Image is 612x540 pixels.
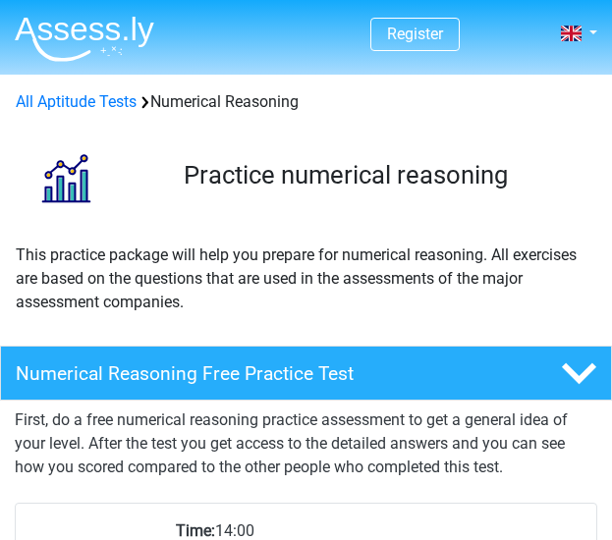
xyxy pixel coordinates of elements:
h4: Numerical Reasoning Free Practice Test [16,362,495,385]
a: Numerical Reasoning Free Practice Test [15,346,597,401]
div: Numerical Reasoning [8,90,604,114]
p: First, do a free numerical reasoning practice assessment to get a general idea of your level. Aft... [15,408,597,479]
h3: Practice numerical reasoning [184,160,582,190]
a: All Aptitude Tests [16,92,137,111]
a: Register [387,25,443,43]
img: Assessly [15,16,154,62]
p: This practice package will help you prepare for numerical reasoning. All exercises are based on t... [16,243,596,314]
img: numerical reasoning [16,130,114,228]
b: Time: [176,521,215,540]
